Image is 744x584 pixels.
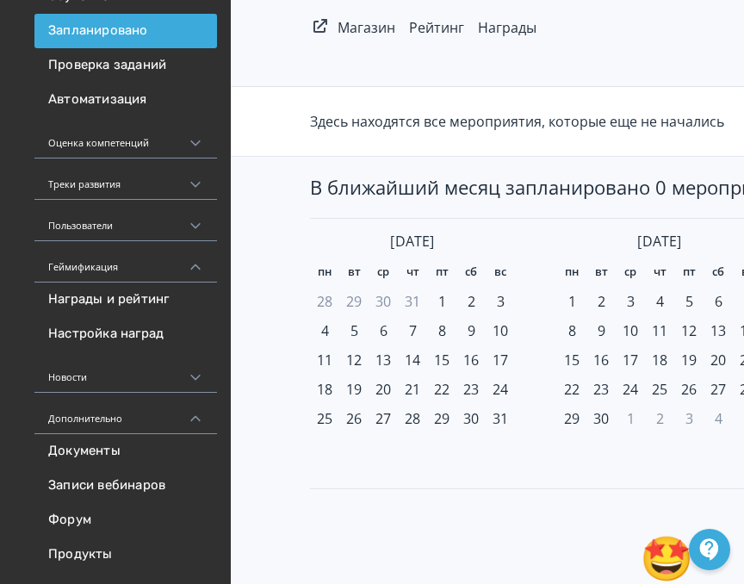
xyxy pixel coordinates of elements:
span: 30 [463,408,479,429]
span: пн [565,264,579,281]
div: Новости [34,351,217,393]
span: 14 [405,350,420,370]
span: 1 [627,408,635,429]
span: 28 [317,291,332,312]
div: Здесь находятся все мероприятия, которые еще не начались [310,111,724,132]
a: Проверка заданий [34,48,217,83]
span: 4 [656,291,664,312]
span: 13 [375,350,391,370]
span: 19 [681,350,697,370]
div: Геймификация [34,241,217,283]
span: 25 [652,379,667,400]
span: 12 [346,350,362,370]
span: пн [318,264,332,281]
span: 16 [463,350,479,370]
span: 5 [350,320,358,341]
span: 2 [598,291,605,312]
span: 26 [681,379,697,400]
span: 9 [468,320,475,341]
span: 11 [652,320,667,341]
span: 19 [346,379,362,400]
span: чт [406,264,419,281]
a: Документы [34,434,217,469]
span: 23 [593,379,609,400]
span: 6 [380,320,387,341]
span: чт [654,264,666,281]
span: 30 [593,408,609,429]
span: вт [595,264,608,281]
span: 29 [564,408,580,429]
span: 22 [564,379,580,400]
span: 10 [493,320,508,341]
span: 28 [405,408,420,429]
div: Треки развития [34,158,217,200]
span: 27 [375,408,391,429]
span: 5 [685,291,693,312]
span: 4 [715,408,722,429]
span: 20 [710,350,726,370]
span: 29 [434,408,449,429]
span: 20 [375,379,391,400]
span: 15 [434,350,449,370]
span: 12 [681,320,697,341]
span: сб [465,264,477,281]
a: Записи вебинаров [34,469,217,503]
span: 27 [710,379,726,400]
span: 24 [623,379,638,400]
span: 3 [497,291,505,312]
span: 1 [568,291,576,312]
span: 2 [468,291,475,312]
span: 10 [623,320,638,341]
span: 21 [405,379,420,400]
span: 16 [593,350,609,370]
a: Награды и рейтинг [34,283,217,317]
span: 26 [346,408,362,429]
span: 11 [317,350,332,370]
span: 17 [623,350,638,370]
span: 2 [656,408,664,429]
span: 18 [317,379,332,400]
span: 3 [627,291,635,312]
span: 9 [598,320,605,341]
span: 29 [346,291,362,312]
span: ср [624,264,636,281]
span: 23 [463,379,479,400]
a: Награды [478,18,536,37]
span: сб [712,264,724,281]
span: 31 [405,291,420,312]
span: 1 [438,291,446,312]
span: ср [377,264,389,281]
span: вс [494,264,506,281]
span: 17 [493,350,508,370]
span: 15 [564,350,580,370]
span: пт [683,264,696,281]
div: Пользователи [34,200,217,241]
div: Оценка компетенций [34,117,217,158]
span: пт [436,264,449,281]
a: Магазин [338,18,395,37]
a: Автоматизация [34,83,217,117]
span: 3 [685,408,693,429]
div: [DATE] [310,233,515,251]
a: Форум [34,503,217,537]
span: 8 [438,320,446,341]
span: 6 [715,291,722,312]
div: Дополнительно [34,393,217,434]
a: Продукты [34,537,217,572]
span: 24 [493,379,508,400]
span: 4 [321,320,329,341]
span: 22 [434,379,449,400]
a: Рейтинг [409,18,464,37]
a: Запланировано [34,14,217,48]
a: Настройка наград [34,317,217,351]
span: 13 [710,320,726,341]
span: 18 [652,350,667,370]
span: 25 [317,408,332,429]
span: 7 [409,320,417,341]
span: 31 [493,408,508,429]
span: 8 [568,320,576,341]
span: 30 [375,291,391,312]
span: вт [348,264,361,281]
